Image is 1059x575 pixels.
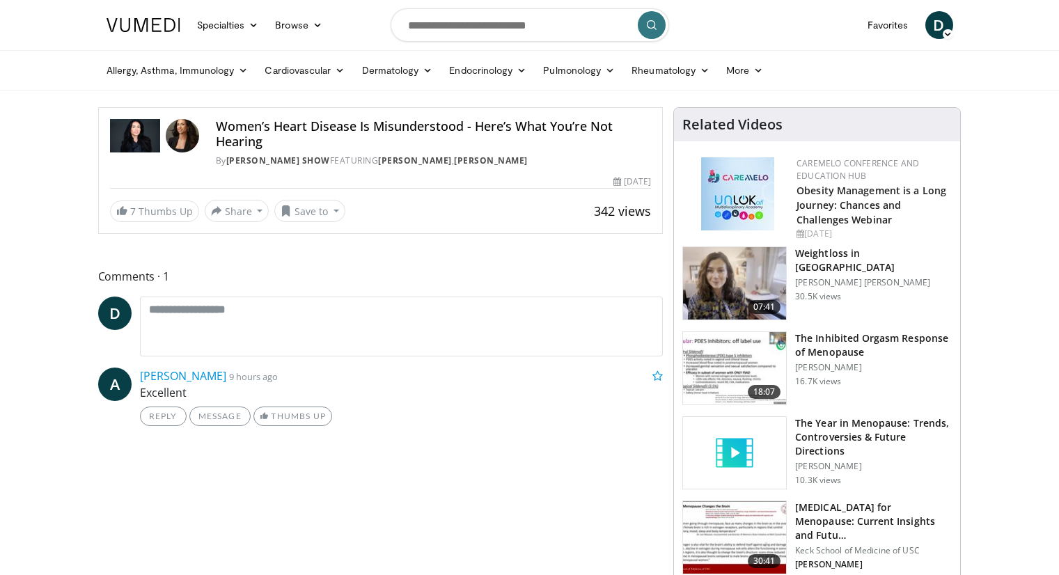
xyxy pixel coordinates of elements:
[795,461,952,472] p: [PERSON_NAME]
[683,501,786,574] img: 47271b8a-94f4-49c8-b914-2a3d3af03a9e.150x105_q85_crop-smart_upscale.jpg
[454,155,528,166] a: [PERSON_NAME]
[140,384,664,401] p: Excellent
[795,475,841,486] p: 10.3K views
[140,407,187,426] a: Reply
[795,376,841,387] p: 16.7K views
[256,56,353,84] a: Cardiovascular
[130,205,136,218] span: 7
[797,157,919,182] a: CaReMeLO Conference and Education Hub
[267,11,331,39] a: Browse
[795,277,952,288] p: [PERSON_NAME] [PERSON_NAME]
[859,11,917,39] a: Favorites
[683,332,786,404] img: 283c0f17-5e2d-42ba-a87c-168d447cdba4.150x105_q85_crop-smart_upscale.jpg
[274,200,345,222] button: Save to
[253,407,332,426] a: Thumbs Up
[795,362,952,373] p: [PERSON_NAME]
[98,56,257,84] a: Allergy, Asthma, Immunology
[682,331,952,405] a: 18:07 The Inhibited Orgasm Response of Menopause [PERSON_NAME] 16.7K views
[748,554,781,568] span: 30:41
[189,407,251,426] a: Message
[682,116,783,133] h4: Related Videos
[718,56,771,84] a: More
[354,56,441,84] a: Dermatology
[925,11,953,39] a: D
[226,155,330,166] a: [PERSON_NAME] Show
[797,228,949,240] div: [DATE]
[613,175,651,188] div: [DATE]
[107,18,180,32] img: VuMedi Logo
[98,267,664,285] span: Comments 1
[623,56,718,84] a: Rheumatology
[682,246,952,320] a: 07:41 Weightloss in [GEOGRAPHIC_DATA] [PERSON_NAME] [PERSON_NAME] 30.5K views
[98,368,132,401] a: A
[98,297,132,330] a: D
[795,545,952,556] p: Keck School of Medicine of USC
[795,331,952,359] h3: The Inhibited Orgasm Response of Menopause
[140,368,226,384] a: [PERSON_NAME]
[216,155,651,167] div: By FEATURING ,
[229,370,278,383] small: 9 hours ago
[205,200,269,222] button: Share
[795,246,952,274] h3: Weightloss in [GEOGRAPHIC_DATA]
[797,184,946,226] a: Obesity Management is a Long Journey: Chances and Challenges Webinar
[682,416,952,490] a: The Year in Menopause: Trends, Controversies & Future Directions [PERSON_NAME] 10.3K views
[795,416,952,458] h3: The Year in Menopause: Trends, Controversies & Future Directions
[441,56,535,84] a: Endocrinology
[683,247,786,320] img: 9983fed1-7565-45be-8934-aef1103ce6e2.150x105_q85_crop-smart_upscale.jpg
[683,417,786,489] img: video_placeholder_short.svg
[795,501,952,542] h3: [MEDICAL_DATA] for Menopause: Current Insights and Futu…
[378,155,452,166] a: [PERSON_NAME]
[594,203,651,219] span: 342 views
[795,291,841,302] p: 30.5K views
[391,8,669,42] input: Search topics, interventions
[535,56,623,84] a: Pulmonology
[748,385,781,399] span: 18:07
[748,300,781,314] span: 07:41
[166,119,199,152] img: Avatar
[110,119,160,152] img: Dr. Gabrielle Lyon Show
[795,559,952,570] p: [PERSON_NAME]
[216,119,651,149] h4: Women’s Heart Disease Is Misunderstood - Here’s What You’re Not Hearing
[189,11,267,39] a: Specialties
[701,157,774,230] img: 45df64a9-a6de-482c-8a90-ada250f7980c.png.150x105_q85_autocrop_double_scale_upscale_version-0.2.jpg
[110,200,199,222] a: 7 Thumbs Up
